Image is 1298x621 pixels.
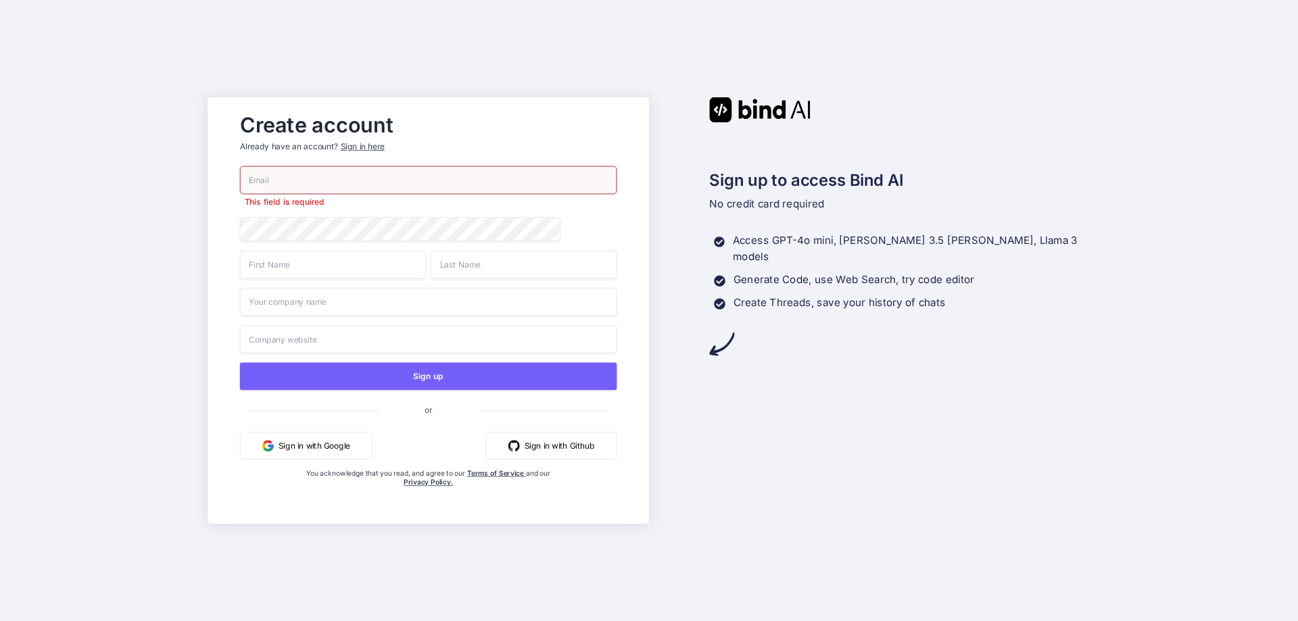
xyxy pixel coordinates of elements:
img: github [508,440,520,451]
a: Terms of Service [467,469,526,478]
input: Your company name [240,288,617,316]
img: google [262,440,274,451]
img: arrow [709,332,734,357]
input: Email [240,166,617,195]
input: Last Name [431,251,617,279]
p: No credit card required [709,196,1090,212]
input: Company website [240,325,617,353]
button: Sign up [240,362,617,390]
div: You acknowledge that you read, and agree to our and our [303,469,554,515]
p: This field is required [240,197,617,208]
input: First Name [240,251,426,279]
a: Privacy Policy. [404,478,453,487]
p: Access GPT-4o mini, [PERSON_NAME] 3.5 [PERSON_NAME], Llama 3 models [733,232,1090,265]
p: Create Threads, save your history of chats [734,295,946,311]
span: or [379,396,478,424]
p: Already have an account? [240,141,617,152]
button: Sign in with Google [240,432,372,459]
h2: Create account [240,116,617,134]
p: Generate Code, use Web Search, try code editor [734,272,974,288]
div: Sign in here [341,141,385,152]
h2: Sign up to access Bind AI [709,168,1090,193]
img: Bind AI logo [709,97,811,122]
button: Sign in with Github [486,432,617,459]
